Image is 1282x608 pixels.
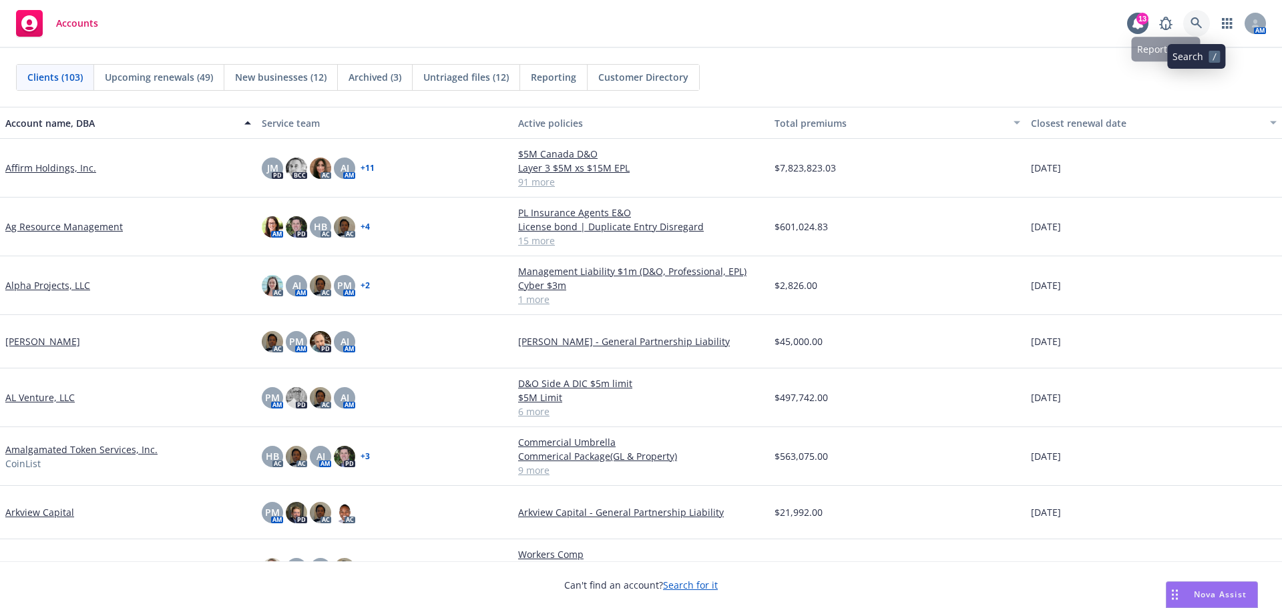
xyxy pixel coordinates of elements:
span: Clients (103) [27,70,83,84]
button: Service team [256,107,513,139]
span: JM [267,161,278,175]
span: HB [266,449,279,463]
span: $601,024.83 [775,220,828,234]
span: New businesses (12) [235,70,327,84]
button: Closest renewal date [1026,107,1282,139]
a: + 2 [361,282,370,290]
a: Arkview Capital [5,505,74,519]
a: $5M Limit [518,390,764,404]
span: AJ [341,161,349,175]
span: Upcoming renewals (49) [105,70,213,84]
a: PL Insurance Agents E&O [518,206,764,220]
a: 91 more [518,175,764,189]
a: [PERSON_NAME] - General Partnership Liability [518,334,764,348]
img: photo [286,387,307,408]
span: $497,742.00 [775,390,828,404]
div: Active policies [518,116,764,130]
img: photo [334,502,355,523]
img: photo [310,158,331,179]
a: 15 more [518,234,764,248]
img: photo [334,216,355,238]
img: photo [262,558,283,579]
a: Workers Comp [518,547,764,561]
span: Untriaged files (12) [423,70,509,84]
span: [DATE] [1031,334,1061,348]
div: Closest renewal date [1031,116,1262,130]
span: HB [314,220,327,234]
a: License bond | Duplicate Entry Disregard [518,220,764,234]
img: photo [286,158,307,179]
a: + 4 [361,223,370,231]
span: $2,826.00 [775,278,817,292]
a: + 11 [361,164,375,172]
button: Active policies [513,107,769,139]
span: [DATE] [1031,505,1061,519]
a: Search [1183,10,1210,37]
span: Reporting [531,70,576,84]
img: photo [262,275,283,296]
span: [DATE] [1031,449,1061,463]
span: $45,000.00 [775,334,823,348]
a: 6 more [518,404,764,418]
a: Management Liability $1m (D&O, Professional, EPL) [518,264,764,278]
span: [DATE] [1031,161,1061,175]
a: Switch app [1214,10,1241,37]
button: Nova Assist [1166,581,1258,608]
span: Accounts [56,18,98,29]
span: $21,992.00 [775,505,823,519]
span: [DATE] [1031,390,1061,404]
a: [PERSON_NAME] [5,334,80,348]
div: Service team [262,116,507,130]
a: AL Venture, LLC [5,390,75,404]
span: PM [265,390,280,404]
img: photo [310,331,331,352]
img: photo [310,387,331,408]
span: AJ [341,390,349,404]
span: Customer Directory [598,70,688,84]
div: Account name, DBA [5,116,236,130]
img: photo [334,558,355,579]
span: CoinList [5,457,41,471]
span: AJ [316,449,325,463]
img: photo [262,216,283,238]
img: photo [286,216,307,238]
span: Archived (3) [349,70,401,84]
span: $563,075.00 [775,449,828,463]
img: photo [334,446,355,467]
a: Arkview Capital - General Partnership Liability [518,505,764,519]
div: 13 [1136,13,1148,25]
span: [DATE] [1031,220,1061,234]
a: Affirm Holdings, Inc. [5,161,96,175]
span: PM [337,278,352,292]
img: photo [310,275,331,296]
a: Commercial Umbrella [518,435,764,449]
a: Ag Resource Management [5,220,123,234]
a: $5M Canada D&O [518,147,764,161]
div: Total premiums [775,116,1006,130]
span: $7,823,823.03 [775,161,836,175]
a: 9 more [518,463,764,477]
span: AJ [341,334,349,348]
div: Drag to move [1166,582,1183,607]
img: photo [310,502,331,523]
span: PM [289,334,304,348]
button: Total premiums [769,107,1026,139]
span: Can't find an account? [564,578,718,592]
img: photo [286,502,307,523]
img: photo [262,331,283,352]
a: Cyber $3m [518,278,764,292]
span: AJ [292,278,301,292]
a: Alpha Projects, LLC [5,278,90,292]
img: photo [286,446,307,467]
a: Commerical Package(GL & Property) [518,449,764,463]
a: 1 more [518,292,764,306]
a: Amalgamated Token Services, Inc. [5,442,158,457]
span: [DATE] [1031,278,1061,292]
a: Search for it [663,579,718,591]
